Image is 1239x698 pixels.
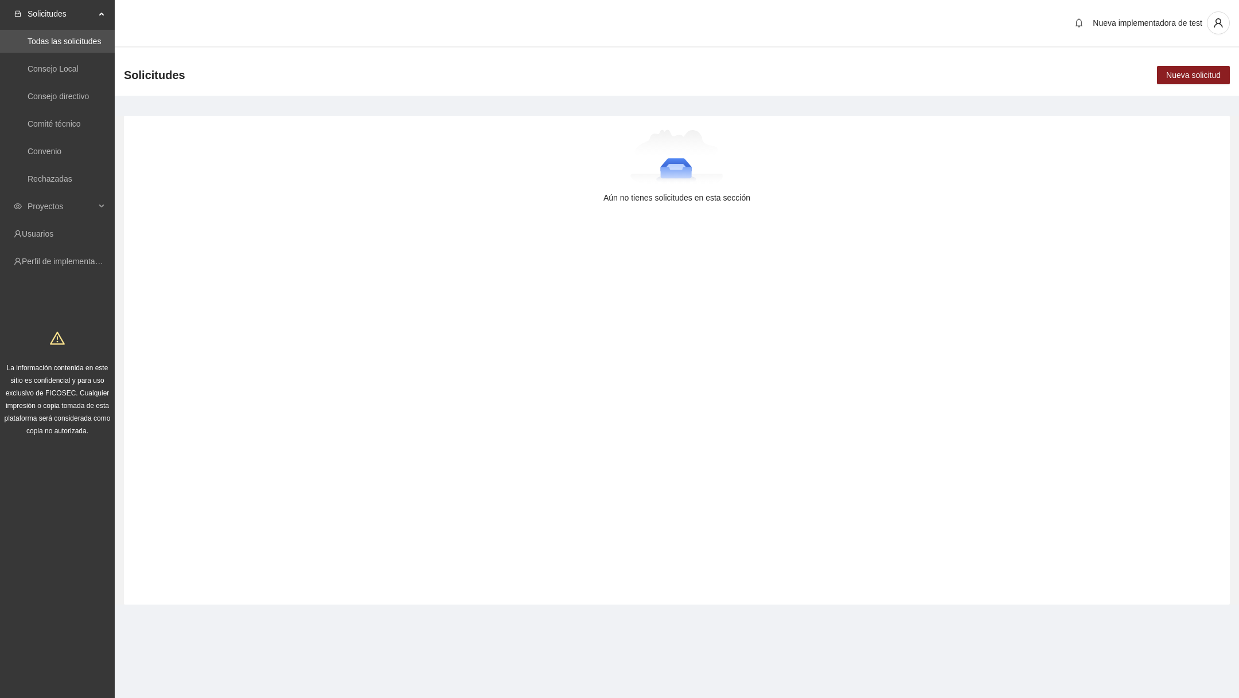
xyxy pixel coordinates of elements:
[1093,18,1202,28] span: Nueva implementadora de test
[142,191,1211,204] div: Aún no tienes solicitudes en esta sección
[630,130,724,187] img: Aún no tienes solicitudes en esta sección
[28,195,95,218] span: Proyectos
[50,331,65,346] span: warning
[22,257,111,266] a: Perfil de implementadora
[14,202,22,210] span: eye
[28,119,81,128] a: Comité técnico
[124,66,185,84] span: Solicitudes
[5,364,111,435] span: La información contenida en este sitio es confidencial y para uso exclusivo de FICOSEC. Cualquier...
[28,37,101,46] a: Todas las solicitudes
[1157,66,1230,84] button: Nueva solicitud
[22,229,53,238] a: Usuarios
[28,174,72,183] a: Rechazadas
[28,92,89,101] a: Consejo directivo
[28,64,79,73] a: Consejo Local
[28,147,61,156] a: Convenio
[28,2,95,25] span: Solicitudes
[1070,14,1088,32] button: bell
[1070,18,1088,28] span: bell
[1166,69,1221,81] span: Nueva solicitud
[1207,18,1229,28] span: user
[1207,11,1230,34] button: user
[14,10,22,18] span: inbox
